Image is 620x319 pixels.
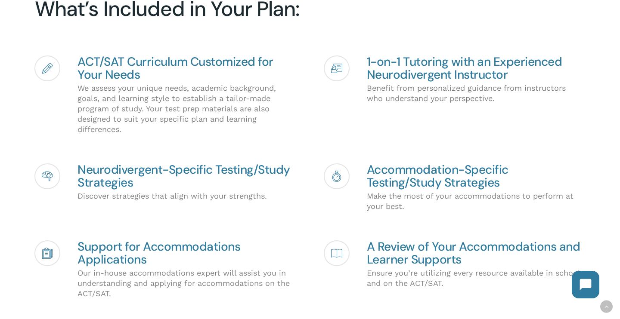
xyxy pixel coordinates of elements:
[77,163,295,189] h4: Neurodivergent-Specific Testing/Study Strategies
[367,163,584,189] h4: Accommodation-Specific Testing/Study Strategies
[77,240,295,266] h4: Support for Accommodations Applications
[563,262,608,307] iframe: Chatbot
[77,55,295,135] div: We assess your unique needs, academic background, goals, and learning style to establish a tailor...
[367,163,584,212] div: Make the most of your accommodations to perform at your best.
[367,240,584,288] div: Ensure you’re utilizing every resource available in school and on the ACT/SAT.
[367,55,584,81] h4: 1-on-1 Tutoring with an Experienced Neurodivergent Instructor
[367,240,584,266] h4: A Review of Your Accommodations and Learner Supports
[77,240,295,299] div: Our in-house accommodations expert will assist you in understanding and applying for accommodatio...
[77,163,295,201] div: Discover strategies that align with your strengths.
[367,55,584,104] div: Benefit from personalized guidance from instructors who understand your perspective.
[77,55,295,81] h4: ACT/SAT Curriculum Customized for Your Needs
